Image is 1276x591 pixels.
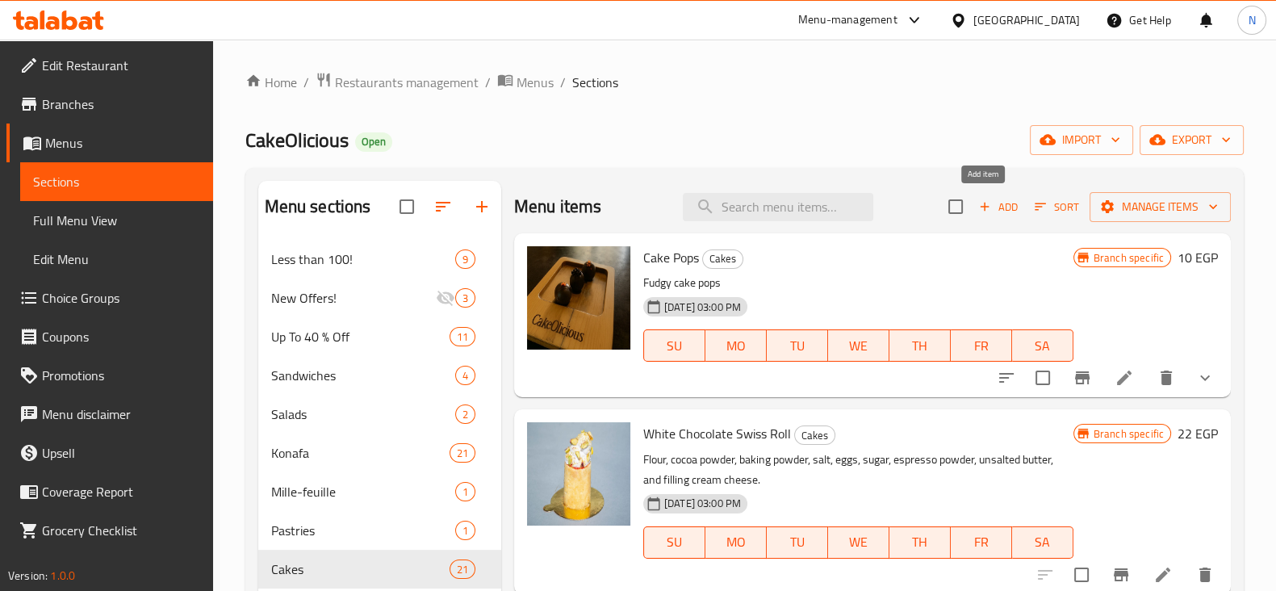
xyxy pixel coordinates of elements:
a: Edit menu item [1153,565,1173,585]
div: Less than 100!9 [258,240,501,279]
span: WE [835,334,883,358]
span: Menus [45,133,200,153]
span: Sections [572,73,618,92]
span: SU [651,530,699,554]
a: Menu disclaimer [6,395,213,434]
div: New Offers!3 [258,279,501,317]
span: TU [773,334,822,358]
button: Add [973,195,1024,220]
svg: Inactive section [436,288,455,308]
a: Coverage Report [6,472,213,511]
a: Edit Restaurant [6,46,213,85]
span: Select to update [1026,361,1060,395]
button: Branch-specific-item [1063,358,1102,397]
button: SU [643,329,705,362]
div: Cakes [271,560,450,579]
div: items [455,366,475,385]
button: show more [1186,358,1224,397]
span: WE [835,530,883,554]
button: TH [889,329,951,362]
div: items [455,521,475,540]
a: Home [245,73,297,92]
button: MO [705,329,767,362]
div: items [455,249,475,269]
div: [GEOGRAPHIC_DATA] [973,11,1080,29]
span: export [1153,130,1231,150]
li: / [560,73,566,92]
div: Konafa21 [258,434,501,472]
div: items [455,482,475,501]
img: Cake Pops [527,246,630,350]
div: Mille-feuille [271,482,455,501]
button: Add section [462,187,501,226]
span: 3 [456,291,475,306]
li: / [303,73,309,92]
span: Sections [33,172,200,191]
div: Cakes [794,425,835,445]
button: import [1030,125,1133,155]
div: items [450,560,475,579]
span: FR [957,334,1006,358]
span: TU [773,530,822,554]
span: Branch specific [1087,426,1170,442]
span: [DATE] 03:00 PM [658,300,747,315]
a: Edit Menu [20,240,213,279]
a: Menus [6,124,213,162]
div: Sandwiches4 [258,356,501,395]
span: Branch specific [1087,250,1170,266]
button: Manage items [1090,192,1231,222]
span: 11 [450,329,475,345]
span: MO [712,530,760,554]
button: SU [643,526,705,559]
span: Sort [1035,198,1079,216]
button: Sort [1031,195,1083,220]
div: items [450,327,475,346]
span: Promotions [42,366,200,385]
span: Konafa [271,443,450,463]
span: Less than 100! [271,249,455,269]
button: WE [828,526,889,559]
span: 4 [456,368,475,384]
span: Choice Groups [42,288,200,308]
input: search [683,193,873,221]
span: Salads [271,404,455,424]
span: CakeOlicious [245,122,349,158]
span: Menu disclaimer [42,404,200,424]
span: Branches [42,94,200,114]
span: Edit Restaurant [42,56,200,75]
span: 21 [450,446,475,461]
span: Edit Menu [33,249,200,269]
span: Up To 40 % Off [271,327,450,346]
span: [DATE] 03:00 PM [658,496,747,511]
a: Restaurants management [316,72,479,93]
p: Flour, cocoa powder, baking powder, salt, eggs, sugar, espresso powder, unsalted butter, and fill... [643,450,1073,490]
img: White Chocolate Swiss Roll [527,422,630,526]
span: Open [355,135,392,149]
div: Menu-management [798,10,897,30]
span: 1 [456,484,475,500]
span: import [1043,130,1120,150]
div: Sandwiches [271,366,455,385]
h2: Menu sections [265,195,371,219]
span: Pastries [271,521,455,540]
nav: breadcrumb [245,72,1244,93]
a: Choice Groups [6,279,213,317]
div: Up To 40 % Off11 [258,317,501,356]
a: Menus [497,72,554,93]
span: Add [977,198,1020,216]
span: Menus [517,73,554,92]
a: Sections [20,162,213,201]
div: Cakes21 [258,550,501,589]
a: Coupons [6,317,213,356]
li: / [485,73,491,92]
span: Cake Pops [643,245,699,270]
span: SA [1019,334,1067,358]
span: 1.0.0 [50,565,75,586]
span: Cakes [795,426,835,445]
button: TU [767,329,828,362]
div: Salads2 [258,395,501,434]
span: Grocery Checklist [42,521,200,540]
